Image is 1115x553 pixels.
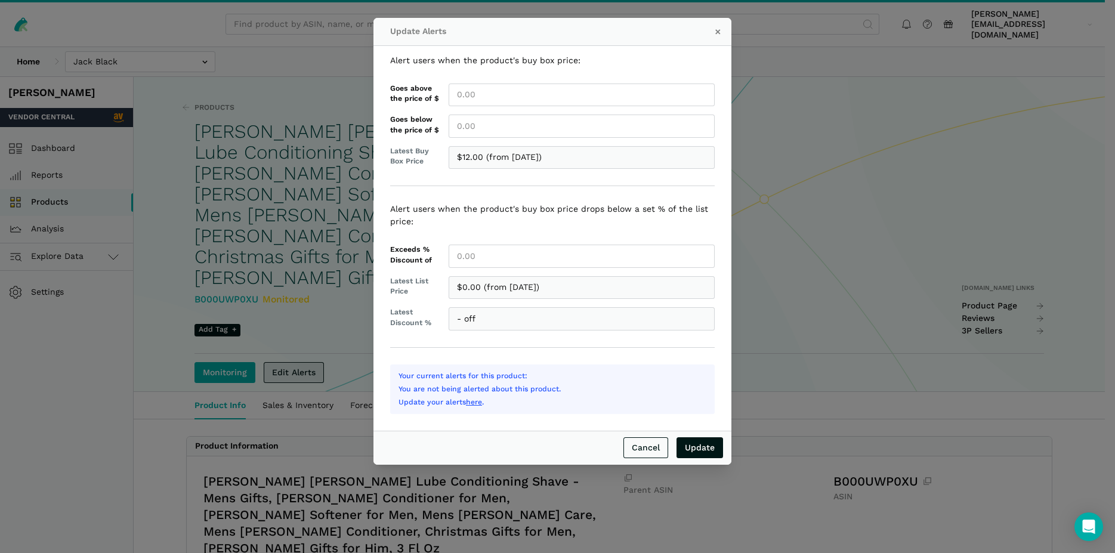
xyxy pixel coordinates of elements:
[399,370,706,381] p: Your current alerts for this product:
[390,84,440,104] label: Goes above the price of $
[677,437,723,458] input: Update
[449,245,715,268] input: 0.00
[466,398,482,406] a: here
[390,54,715,67] p: Alert users when the product's buy box price:
[623,437,668,458] a: Cancel
[1074,512,1103,541] div: Open Intercom Messenger
[390,276,440,297] label: Latest List Price
[709,23,726,40] button: ×
[390,146,440,167] label: Latest Buy Box Price
[449,115,715,138] input: 0.00
[449,84,715,107] input: 0.00
[399,384,706,394] p: You are not being alerted about this product.
[399,397,706,407] p: Update your alerts .
[390,307,440,328] label: Latest Discount %
[390,203,715,228] p: Alert users when the product's buy box price drops below a set % of the list price:
[390,115,440,135] label: Goes below the price of $
[390,245,440,265] label: Exceeds % Discount of
[373,18,731,46] div: Update Alerts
